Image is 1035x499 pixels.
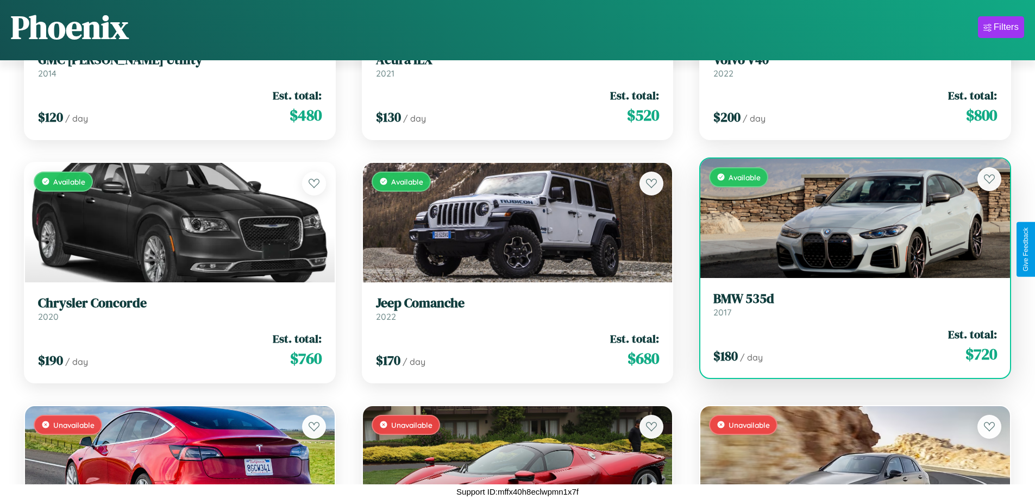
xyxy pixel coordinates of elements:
span: 2022 [713,68,733,79]
span: Est. total: [610,331,659,346]
span: $ 180 [713,347,738,365]
h3: BMW 535d [713,291,997,307]
a: Jeep Comanche2022 [376,295,660,322]
span: 2020 [38,311,59,322]
a: BMW 535d2017 [713,291,997,318]
span: / day [65,113,88,124]
span: 2017 [713,307,731,318]
span: 2014 [38,68,57,79]
span: / day [65,356,88,367]
span: 2021 [376,68,394,79]
a: Chrysler Concorde2020 [38,295,322,322]
span: Unavailable [391,420,432,429]
span: Est. total: [273,331,322,346]
span: $ 170 [376,351,400,369]
span: Est. total: [610,87,659,103]
span: $ 200 [713,108,741,126]
div: Give Feedback [1022,228,1030,271]
a: GMC [PERSON_NAME] Utility2014 [38,52,322,79]
span: / day [743,113,766,124]
span: $ 480 [290,104,322,126]
span: Available [729,173,761,182]
span: $ 120 [38,108,63,126]
h3: Volvo V40 [713,52,997,68]
p: Support ID: mffx40h8eclwpmn1x7f [456,484,579,499]
span: Unavailable [53,420,95,429]
h1: Phoenix [11,5,129,49]
span: / day [740,352,763,363]
h3: Chrysler Concorde [38,295,322,311]
span: $ 520 [627,104,659,126]
h3: Acura ILX [376,52,660,68]
span: Available [391,177,423,186]
h3: GMC [PERSON_NAME] Utility [38,52,322,68]
button: Filters [978,16,1024,38]
a: Volvo V402022 [713,52,997,79]
span: / day [403,113,426,124]
span: $ 720 [965,343,997,365]
span: Est. total: [273,87,322,103]
span: 2022 [376,311,396,322]
span: / day [403,356,425,367]
span: $ 190 [38,351,63,369]
div: Filters [994,22,1019,33]
span: $ 800 [966,104,997,126]
span: Est. total: [948,326,997,342]
a: Acura ILX2021 [376,52,660,79]
span: $ 130 [376,108,401,126]
span: Available [53,177,85,186]
span: $ 760 [290,348,322,369]
h3: Jeep Comanche [376,295,660,311]
span: Est. total: [948,87,997,103]
span: Unavailable [729,420,770,429]
span: $ 680 [628,348,659,369]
